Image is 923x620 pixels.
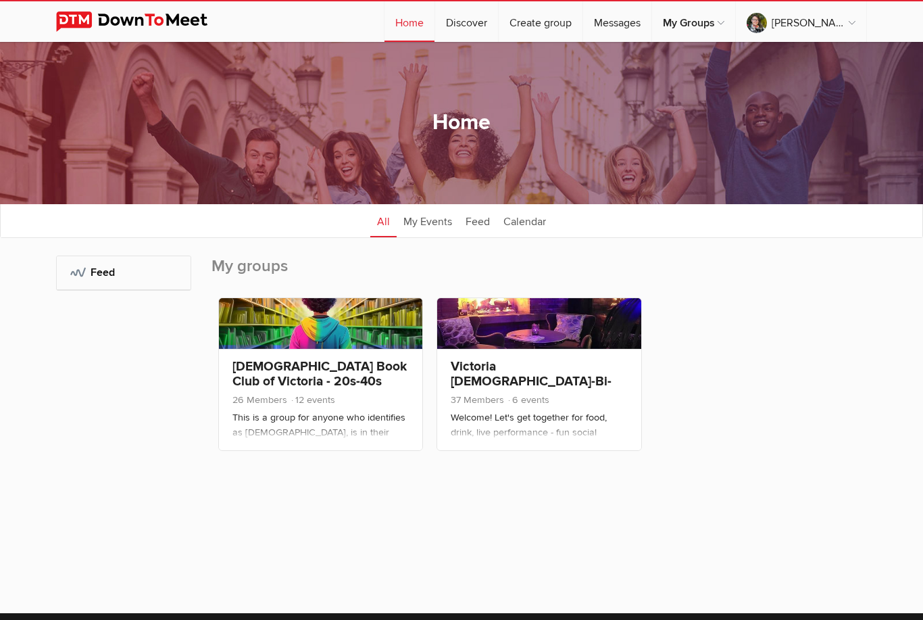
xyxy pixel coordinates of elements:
[232,358,407,389] a: [DEMOGRAPHIC_DATA] Book Club of Victoria - 20s-40s
[652,1,735,42] a: My Groups
[451,410,627,478] p: Welcome! Let's get together for food, drink, live performance - fun social events that can spark ...
[432,109,491,137] h1: Home
[56,11,228,32] img: DownToMeet
[211,256,867,291] h2: My groups
[435,1,498,42] a: Discover
[736,1,866,42] a: [PERSON_NAME]
[370,204,397,237] a: All
[583,1,651,42] a: Messages
[384,1,434,42] a: Home
[451,394,504,406] span: 37 Members
[290,394,335,406] span: 12 events
[499,1,582,42] a: Create group
[232,410,409,478] p: This is a group for anyone who identifies as [DEMOGRAPHIC_DATA], is in their [DEMOGRAPHIC_DATA]-4...
[459,204,497,237] a: Feed
[232,394,287,406] span: 26 Members
[397,204,459,237] a: My Events
[507,394,549,406] span: 6 events
[70,256,177,289] h2: Feed
[497,204,553,237] a: Calendar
